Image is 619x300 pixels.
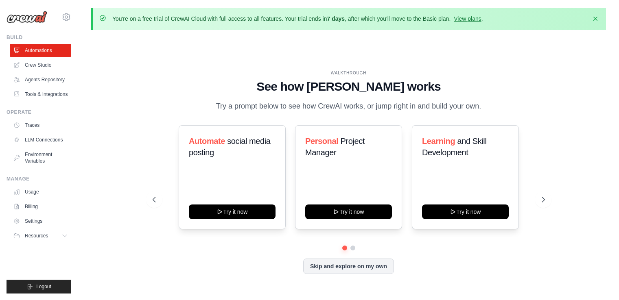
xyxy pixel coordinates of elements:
strong: 7 days [327,15,345,22]
div: Build [7,34,71,41]
a: Crew Studio [10,59,71,72]
a: Automations [10,44,71,57]
a: Billing [10,200,71,213]
a: Tools & Integrations [10,88,71,101]
a: Traces [10,119,71,132]
a: Agents Repository [10,73,71,86]
button: Logout [7,280,71,293]
button: Try it now [305,204,392,219]
button: Resources [10,229,71,242]
span: social media posting [189,137,271,157]
p: Try a prompt below to see how CrewAI works, or jump right in and build your own. [212,100,486,112]
div: Operate [7,109,71,115]
button: Skip and explore on my own [303,259,394,274]
a: Settings [10,215,71,228]
div: WALKTHROUGH [153,70,545,76]
div: Manage [7,176,71,182]
img: Logo [7,11,47,23]
p: You're on a free trial of CrewAI Cloud with full access to all features. Your trial ends in , aft... [112,15,483,23]
a: Environment Variables [10,148,71,167]
span: Automate [189,137,225,146]
a: View plans [454,15,481,22]
button: Try it now [189,204,276,219]
button: Try it now [422,204,509,219]
span: Logout [36,283,51,290]
span: Resources [25,233,48,239]
a: Usage [10,185,71,198]
span: and Skill Development [422,137,486,157]
a: LLM Connections [10,133,71,146]
span: Personal [305,137,338,146]
h1: See how [PERSON_NAME] works [153,79,545,94]
span: Learning [422,137,455,146]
